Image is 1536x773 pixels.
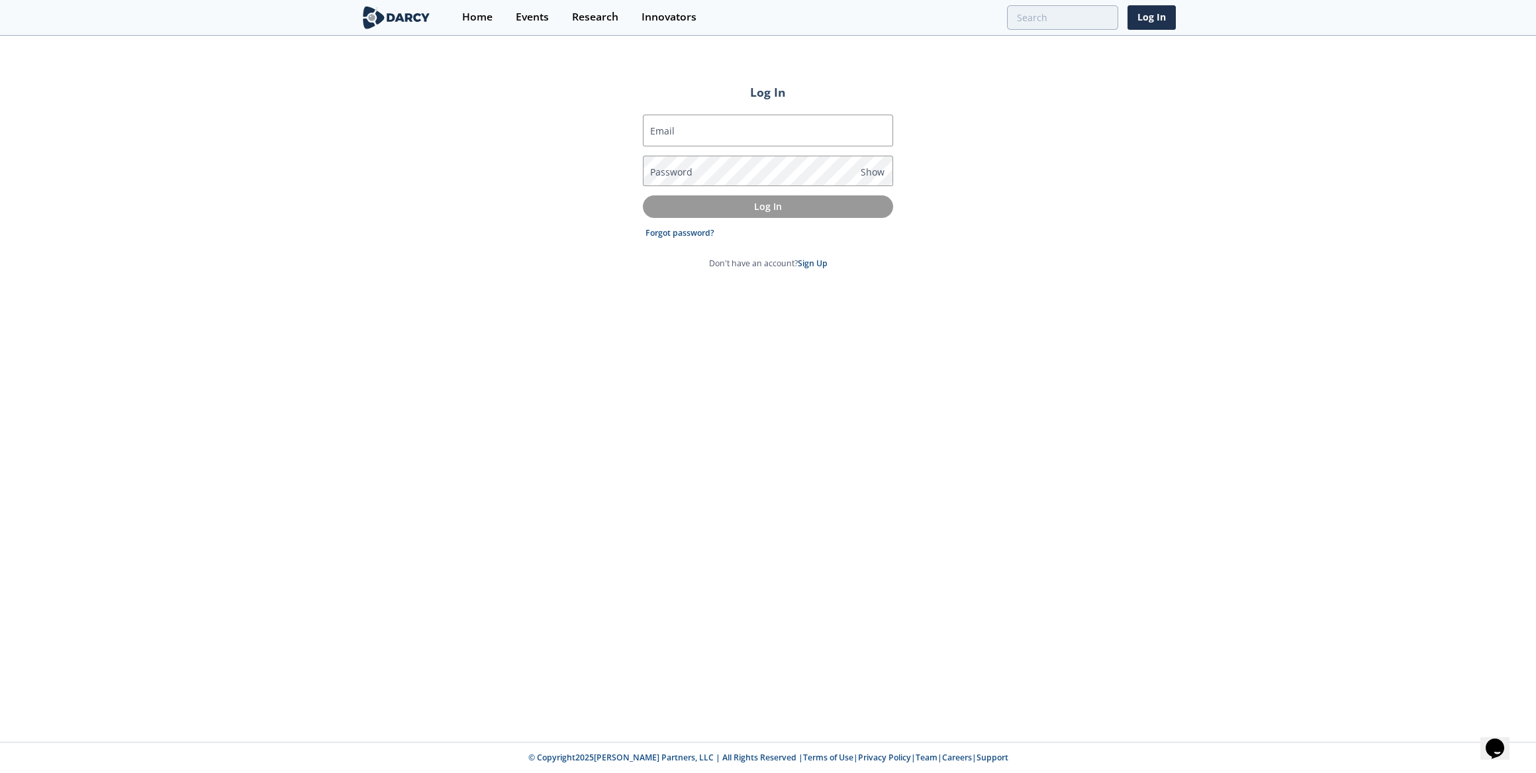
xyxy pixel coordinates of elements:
[360,6,432,29] img: logo-wide.svg
[650,124,675,138] label: Email
[650,165,693,179] label: Password
[942,752,972,763] a: Careers
[803,752,853,763] a: Terms of Use
[646,227,714,239] a: Forgot password?
[643,83,893,101] h2: Log In
[642,12,696,23] div: Innovators
[798,258,828,269] a: Sign Up
[1007,5,1118,30] input: Advanced Search
[572,12,618,23] div: Research
[861,165,885,179] span: Show
[709,258,828,270] p: Don't have an account?
[1480,720,1523,760] iframe: chat widget
[916,752,937,763] a: Team
[652,199,884,213] p: Log In
[516,12,549,23] div: Events
[977,752,1008,763] a: Support
[462,12,493,23] div: Home
[278,752,1258,764] p: © Copyright 2025 [PERSON_NAME] Partners, LLC | All Rights Reserved | | | | |
[643,195,893,217] button: Log In
[858,752,911,763] a: Privacy Policy
[1128,5,1176,30] a: Log In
